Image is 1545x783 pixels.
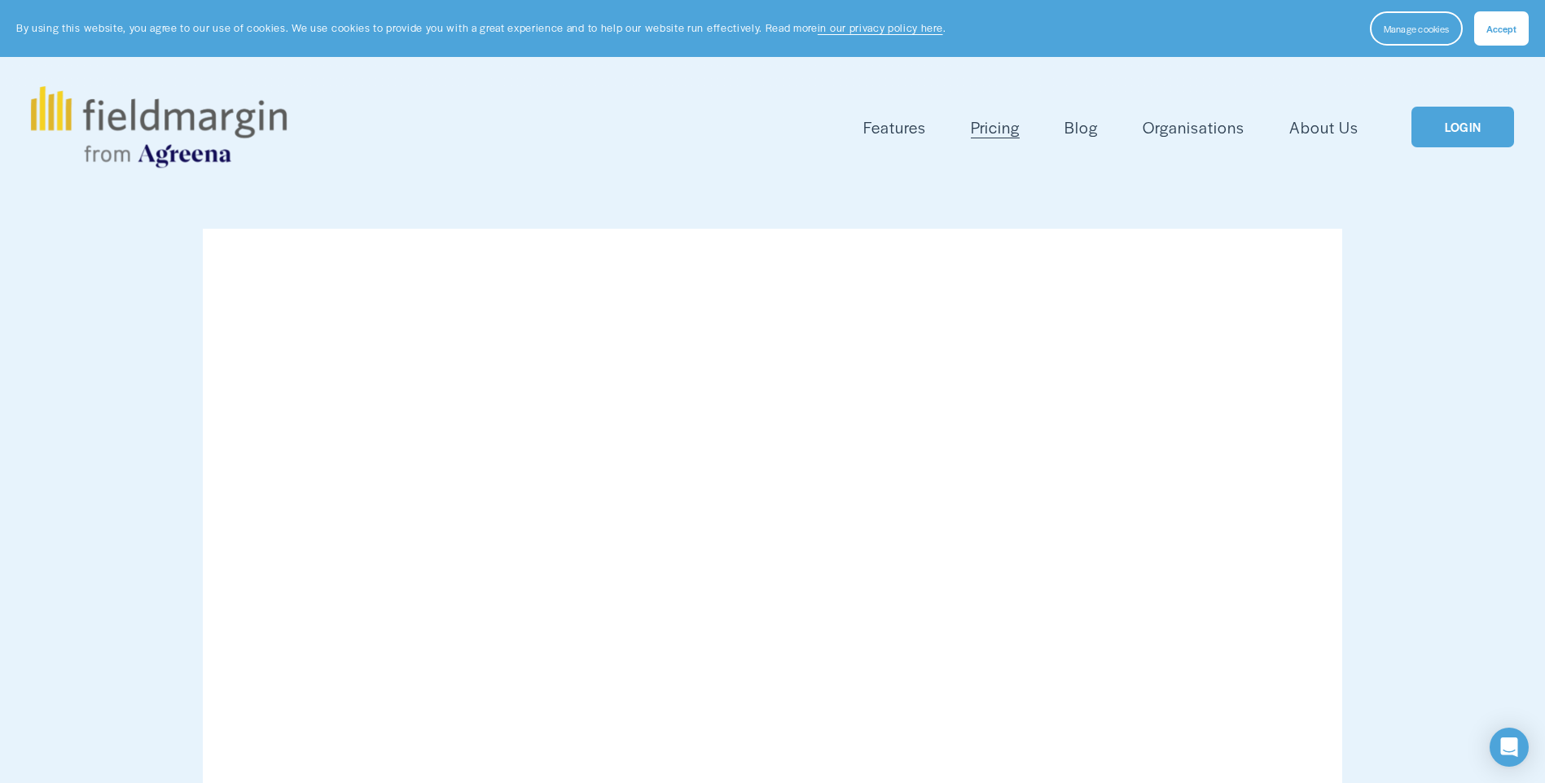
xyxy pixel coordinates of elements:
button: Accept [1474,11,1529,46]
a: Organisations [1143,114,1244,141]
span: Manage cookies [1384,22,1449,35]
img: fieldmargin.com [31,86,287,168]
button: Manage cookies [1370,11,1463,46]
div: Open Intercom Messenger [1490,728,1529,767]
span: Features [863,116,926,139]
a: folder dropdown [863,114,926,141]
a: in our privacy policy here [818,20,943,35]
a: Blog [1064,114,1098,141]
a: About Us [1289,114,1358,141]
a: LOGIN [1411,107,1514,148]
p: By using this website, you agree to our use of cookies. We use cookies to provide you with a grea... [16,20,946,36]
span: Accept [1486,22,1516,35]
a: Pricing [971,114,1020,141]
